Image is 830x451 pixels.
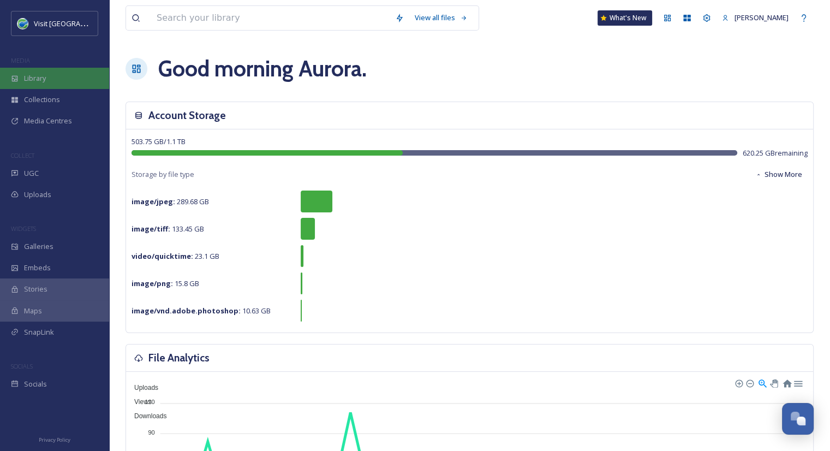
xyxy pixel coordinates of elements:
[598,10,652,26] a: What's New
[24,327,54,337] span: SnapLink
[132,137,186,146] span: 503.75 GB / 1.1 TB
[132,169,194,180] span: Storage by file type
[132,251,219,261] span: 23.1 GB
[132,251,193,261] strong: video/quicktime :
[132,278,199,288] span: 15.8 GB
[24,94,60,105] span: Collections
[126,412,166,420] span: Downloads
[24,263,51,273] span: Embeds
[24,306,42,316] span: Maps
[743,148,808,158] span: 620.25 GB remaining
[782,378,791,387] div: Reset Zoom
[24,189,51,200] span: Uploads
[757,378,767,387] div: Selection Zoom
[145,399,154,405] tspan: 120
[735,379,742,387] div: Zoom In
[735,13,789,22] span: [PERSON_NAME]
[132,224,204,234] span: 133.45 GB
[750,164,808,185] button: Show More
[745,379,753,387] div: Zoom Out
[132,306,271,316] span: 10.63 GB
[11,56,30,64] span: MEDIA
[409,7,473,28] a: View all files
[151,6,390,30] input: Search your library
[24,168,39,179] span: UGC
[793,378,802,387] div: Menu
[39,436,70,443] span: Privacy Policy
[132,278,173,288] strong: image/png :
[17,18,28,29] img: cvctwitlogo_400x400.jpg
[24,284,47,294] span: Stories
[770,379,777,386] div: Panning
[716,7,794,28] a: [PERSON_NAME]
[11,224,36,233] span: WIDGETS
[24,241,53,252] span: Galleries
[148,108,226,123] h3: Account Storage
[24,116,72,126] span: Media Centres
[132,197,209,206] span: 289.68 GB
[126,384,158,391] span: Uploads
[39,432,70,446] a: Privacy Policy
[11,151,34,159] span: COLLECT
[132,306,241,316] strong: image/vnd.adobe.photoshop :
[132,197,175,206] strong: image/jpeg :
[148,429,154,436] tspan: 90
[148,350,210,366] h3: File Analytics
[24,73,46,84] span: Library
[782,403,814,435] button: Open Chat
[24,379,47,389] span: Socials
[34,18,157,28] span: Visit [GEOGRAPHIC_DATA] [US_STATE]
[158,52,367,85] h1: Good morning Aurora .
[11,362,33,370] span: SOCIALS
[126,398,152,406] span: Views
[132,224,170,234] strong: image/tiff :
